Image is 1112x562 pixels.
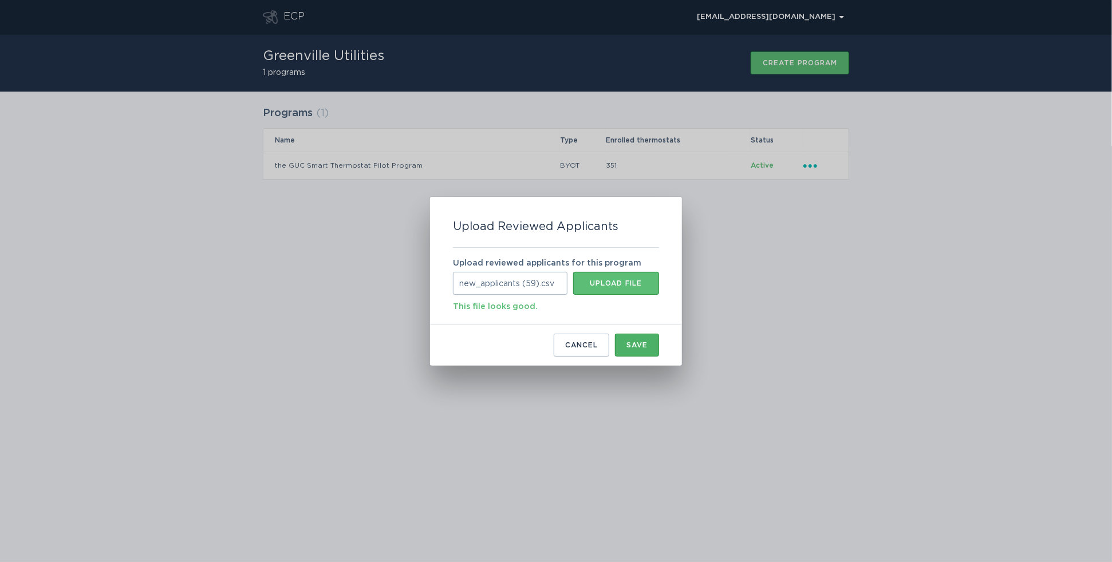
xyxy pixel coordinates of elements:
div: Save [626,342,648,349]
div: new_applicants (59).csv [453,272,567,295]
div: This file looks good. [453,295,659,313]
div: Cancel [565,342,598,349]
button: Save [615,334,659,357]
div: Upload file [579,280,653,287]
button: Cancel [554,334,609,357]
label: Upload reviewed applicants for this program [453,259,641,267]
h2: Upload Reviewed Applicants [453,220,618,233]
button: new_applicants (59).csv [573,272,659,295]
div: Upload Program Applicants [430,197,682,366]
